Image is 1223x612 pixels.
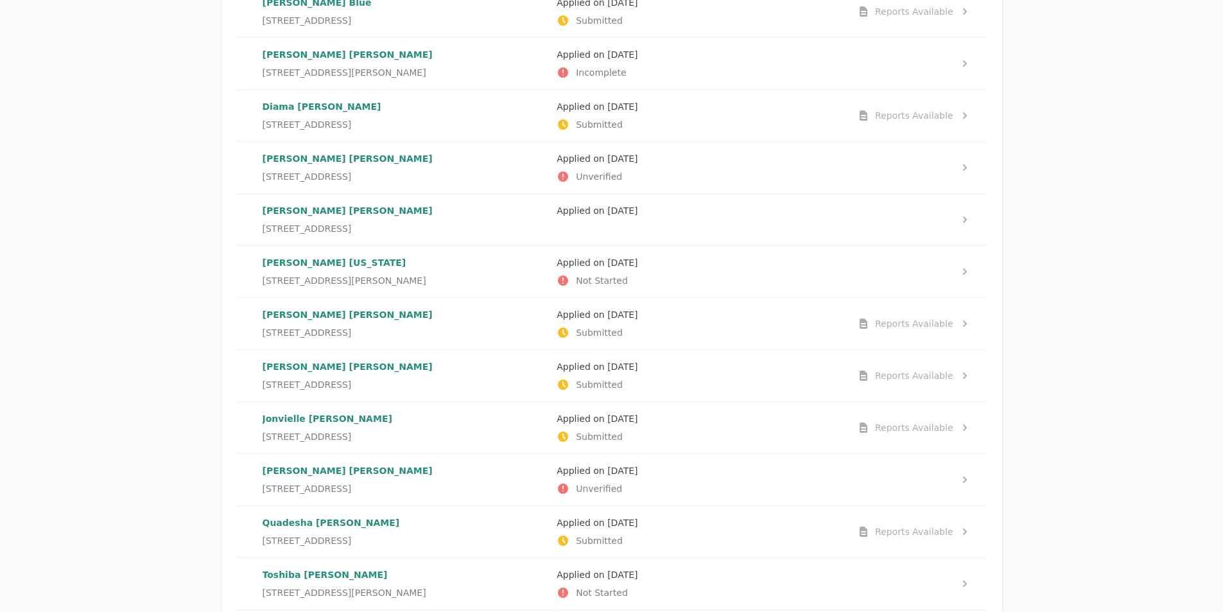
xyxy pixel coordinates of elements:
[557,48,841,61] p: Applied on
[607,101,638,112] time: [DATE]
[263,360,547,373] p: [PERSON_NAME] [PERSON_NAME]
[263,222,352,235] span: [STREET_ADDRESS]
[263,66,426,79] span: [STREET_ADDRESS][PERSON_NAME]
[263,534,352,547] span: [STREET_ADDRESS]
[263,378,352,391] span: [STREET_ADDRESS]
[607,570,638,580] time: [DATE]
[237,454,987,505] a: [PERSON_NAME] [PERSON_NAME][STREET_ADDRESS]Applied on [DATE]Unverified
[557,118,841,131] p: Submitted
[263,204,547,217] p: [PERSON_NAME] [PERSON_NAME]
[875,421,953,434] div: Reports Available
[557,308,841,321] p: Applied on
[263,100,547,113] p: Diama [PERSON_NAME]
[263,274,426,287] span: [STREET_ADDRESS][PERSON_NAME]
[237,38,987,89] a: [PERSON_NAME] [PERSON_NAME][STREET_ADDRESS][PERSON_NAME]Applied on [DATE]Incomplete
[557,516,841,529] p: Applied on
[263,568,547,581] p: Toshiba [PERSON_NAME]
[557,14,841,27] p: Submitted
[237,402,987,453] a: Jonvielle [PERSON_NAME][STREET_ADDRESS]Applied on [DATE]SubmittedReports Available
[557,412,841,425] p: Applied on
[557,360,841,373] p: Applied on
[263,256,547,269] p: [PERSON_NAME] [US_STATE]
[237,246,987,297] a: [PERSON_NAME] [US_STATE][STREET_ADDRESS][PERSON_NAME]Applied on [DATE]Not Started
[263,412,547,425] p: Jonvielle [PERSON_NAME]
[237,90,987,141] a: Diama [PERSON_NAME][STREET_ADDRESS]Applied on [DATE]SubmittedReports Available
[263,326,352,339] span: [STREET_ADDRESS]
[237,506,987,557] a: Quadesha [PERSON_NAME][STREET_ADDRESS]Applied on [DATE]SubmittedReports Available
[557,430,841,443] p: Submitted
[557,482,841,495] p: Unverified
[557,100,841,113] p: Applied on
[607,518,638,528] time: [DATE]
[557,586,841,599] p: Not Started
[237,142,987,193] a: [PERSON_NAME] [PERSON_NAME][STREET_ADDRESS]Applied on [DATE]Unverified
[557,274,841,287] p: Not Started
[263,118,352,131] span: [STREET_ADDRESS]
[263,430,352,443] span: [STREET_ADDRESS]
[263,48,547,61] p: [PERSON_NAME] [PERSON_NAME]
[607,310,638,320] time: [DATE]
[237,350,987,401] a: [PERSON_NAME] [PERSON_NAME][STREET_ADDRESS]Applied on [DATE]SubmittedReports Available
[607,258,638,268] time: [DATE]
[557,170,841,183] p: Unverified
[875,317,953,330] div: Reports Available
[875,369,953,382] div: Reports Available
[607,362,638,372] time: [DATE]
[557,326,841,339] p: Submitted
[607,414,638,424] time: [DATE]
[557,256,841,269] p: Applied on
[607,153,638,164] time: [DATE]
[557,534,841,547] p: Submitted
[237,298,987,349] a: [PERSON_NAME] [PERSON_NAME][STREET_ADDRESS]Applied on [DATE]SubmittedReports Available
[607,205,638,216] time: [DATE]
[875,525,953,538] div: Reports Available
[263,308,547,321] p: [PERSON_NAME] [PERSON_NAME]
[263,170,352,183] span: [STREET_ADDRESS]
[557,152,841,165] p: Applied on
[263,152,547,165] p: [PERSON_NAME] [PERSON_NAME]
[557,204,841,217] p: Applied on
[557,66,841,79] p: Incomplete
[607,466,638,476] time: [DATE]
[263,14,352,27] span: [STREET_ADDRESS]
[263,482,352,495] span: [STREET_ADDRESS]
[607,49,638,60] time: [DATE]
[263,516,547,529] p: Quadesha [PERSON_NAME]
[557,464,841,477] p: Applied on
[557,568,841,581] p: Applied on
[557,378,841,391] p: Submitted
[237,194,987,245] a: [PERSON_NAME] [PERSON_NAME][STREET_ADDRESS]Applied on [DATE]
[263,464,547,477] p: [PERSON_NAME] [PERSON_NAME]
[237,558,987,609] a: Toshiba [PERSON_NAME][STREET_ADDRESS][PERSON_NAME]Applied on [DATE]Not Started
[875,5,953,18] div: Reports Available
[875,109,953,122] div: Reports Available
[263,586,426,599] span: [STREET_ADDRESS][PERSON_NAME]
